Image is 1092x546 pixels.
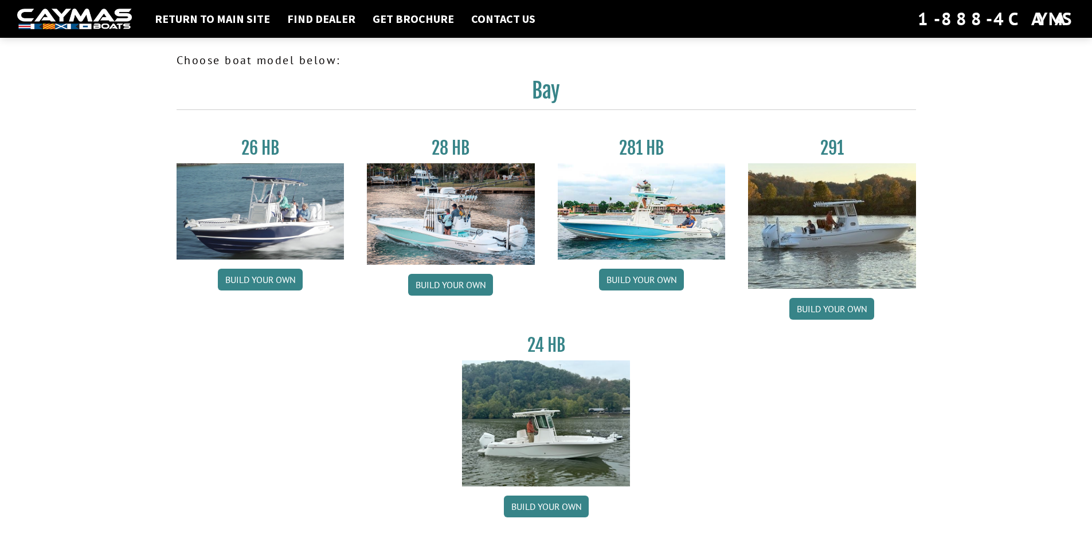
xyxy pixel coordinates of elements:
[177,163,345,260] img: 26_new_photo_resized.jpg
[367,138,535,159] h3: 28 HB
[177,52,916,69] p: Choose boat model below:
[462,335,630,356] h3: 24 HB
[558,138,726,159] h3: 281 HB
[177,138,345,159] h3: 26 HB
[367,163,535,265] img: 28_hb_thumbnail_for_caymas_connect.jpg
[218,269,303,290] a: Build your own
[177,78,916,110] h2: Bay
[149,11,276,26] a: Return to main site
[599,269,684,290] a: Build your own
[504,496,589,517] a: Build your own
[748,163,916,289] img: 291_Thumbnail.jpg
[918,6,1075,32] div: 1-888-4CAYMAS
[408,274,493,296] a: Build your own
[462,360,630,486] img: 24_HB_thumbnail.jpg
[465,11,541,26] a: Contact Us
[789,298,874,320] a: Build your own
[558,163,726,260] img: 28-hb-twin.jpg
[367,11,460,26] a: Get Brochure
[281,11,361,26] a: Find Dealer
[748,138,916,159] h3: 291
[17,9,132,30] img: white-logo-c9c8dbefe5ff5ceceb0f0178aa75bf4bb51f6bca0971e226c86eb53dfe498488.png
